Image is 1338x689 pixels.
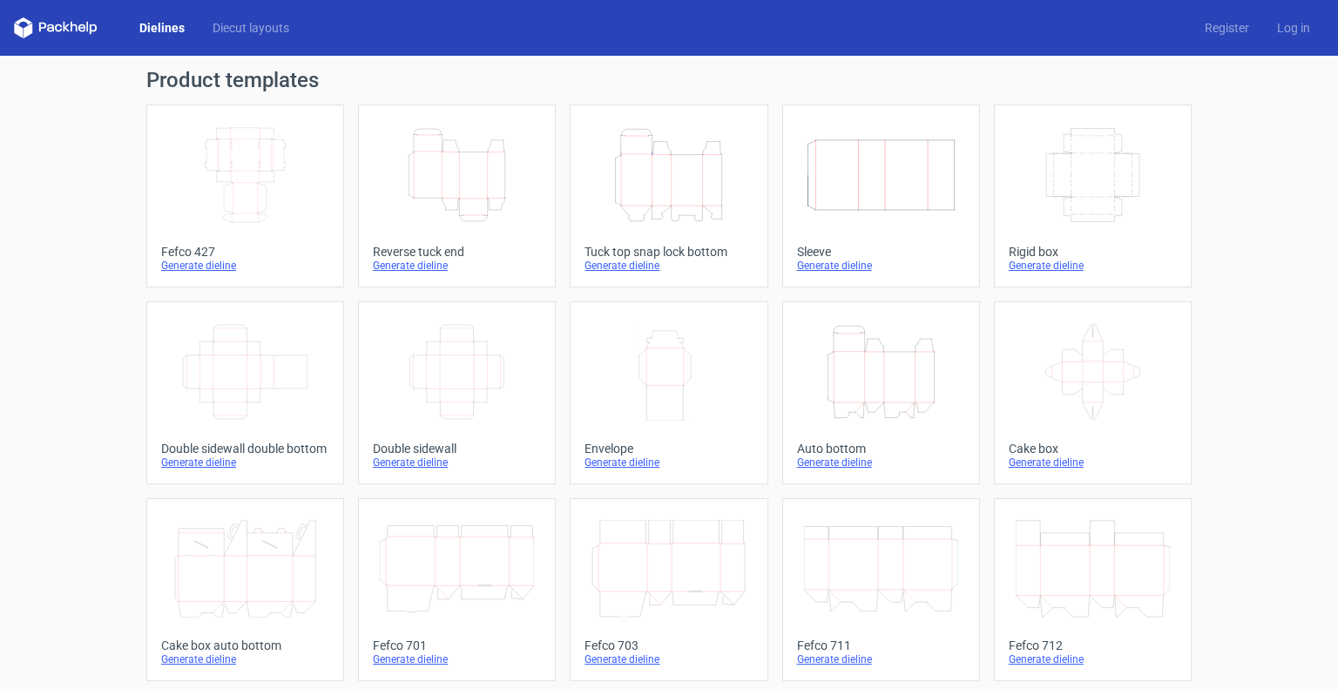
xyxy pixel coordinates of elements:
[994,105,1192,287] a: Rigid boxGenerate dieline
[797,245,965,259] div: Sleeve
[161,638,329,652] div: Cake box auto bottom
[1009,456,1177,469] div: Generate dieline
[199,19,303,37] a: Diecut layouts
[161,259,329,273] div: Generate dieline
[585,442,753,456] div: Envelope
[1191,19,1263,37] a: Register
[570,301,767,484] a: EnvelopeGenerate dieline
[146,498,344,681] a: Cake box auto bottomGenerate dieline
[570,105,767,287] a: Tuck top snap lock bottomGenerate dieline
[161,652,329,666] div: Generate dieline
[585,652,753,666] div: Generate dieline
[1009,442,1177,456] div: Cake box
[797,259,965,273] div: Generate dieline
[994,498,1192,681] a: Fefco 712Generate dieline
[570,498,767,681] a: Fefco 703Generate dieline
[373,245,541,259] div: Reverse tuck end
[1009,638,1177,652] div: Fefco 712
[373,652,541,666] div: Generate dieline
[797,442,965,456] div: Auto bottom
[585,245,753,259] div: Tuck top snap lock bottom
[146,301,344,484] a: Double sidewall double bottomGenerate dieline
[358,105,556,287] a: Reverse tuck endGenerate dieline
[797,638,965,652] div: Fefco 711
[373,638,541,652] div: Fefco 701
[994,301,1192,484] a: Cake boxGenerate dieline
[358,498,556,681] a: Fefco 701Generate dieline
[797,652,965,666] div: Generate dieline
[782,105,980,287] a: SleeveGenerate dieline
[585,638,753,652] div: Fefco 703
[585,259,753,273] div: Generate dieline
[1263,19,1324,37] a: Log in
[125,19,199,37] a: Dielines
[1009,245,1177,259] div: Rigid box
[358,301,556,484] a: Double sidewallGenerate dieline
[1009,259,1177,273] div: Generate dieline
[146,105,344,287] a: Fefco 427Generate dieline
[161,245,329,259] div: Fefco 427
[782,301,980,484] a: Auto bottomGenerate dieline
[782,498,980,681] a: Fefco 711Generate dieline
[161,456,329,469] div: Generate dieline
[797,456,965,469] div: Generate dieline
[373,259,541,273] div: Generate dieline
[1009,652,1177,666] div: Generate dieline
[373,456,541,469] div: Generate dieline
[585,456,753,469] div: Generate dieline
[146,70,1192,91] h1: Product templates
[373,442,541,456] div: Double sidewall
[161,442,329,456] div: Double sidewall double bottom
